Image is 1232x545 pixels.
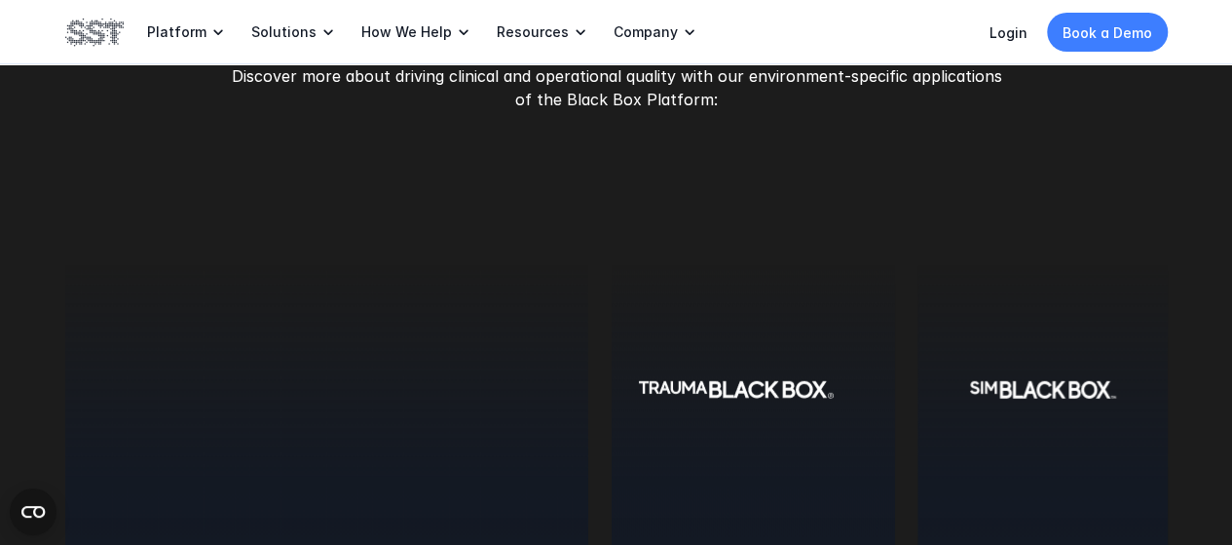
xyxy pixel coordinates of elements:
[614,23,678,41] p: Company
[638,365,833,415] img: Trauma Black Box logo
[497,23,569,41] p: Resources
[103,457,259,490] h5: OR Black Box®
[1047,13,1168,52] a: Book a Demo
[251,23,317,41] p: Solutions
[103,497,493,544] p: The only holistic solution for driving surgical quality, safety, and efficiency
[989,24,1027,41] a: Login
[361,23,452,41] p: How We Help
[147,23,206,41] p: Platform
[65,16,124,49] img: SST logo
[1063,22,1152,43] p: Book a Demo
[230,64,1001,111] p: Discover more about driving clinical and operational quality with our environment-specific applic...
[10,488,56,535] button: Open CMP widget
[945,365,1139,415] img: SIM Black Box logo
